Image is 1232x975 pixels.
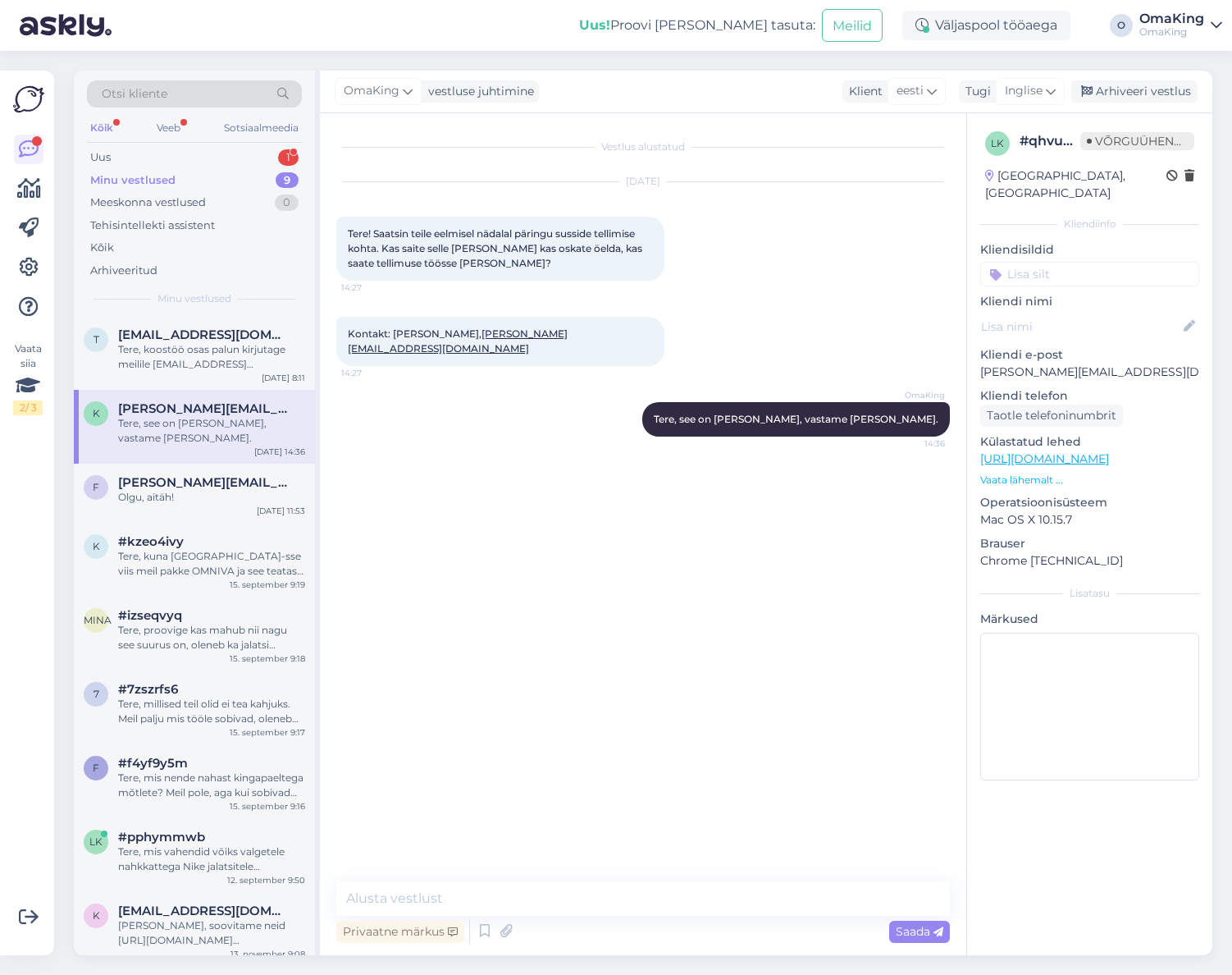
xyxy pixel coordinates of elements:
[610,17,815,33] font: Proovi [PERSON_NAME] tasuta:
[224,121,299,134] font: Sotsiaalmeedia
[849,84,883,98] font: Klient
[118,474,451,490] font: [PERSON_NAME][EMAIL_ADDRESS][DOMAIN_NAME]
[118,755,188,771] font: #f4yf9y5m
[118,756,188,771] span: #f4yf9y5m
[118,698,299,769] font: Tere, millised teil olid ei tea kahjuks. Meil palju mis tööle sobivad, oleneb muidugi ka tööst. J...
[257,506,305,516] font: [DATE] 11:53
[93,481,99,493] font: f
[118,327,344,342] font: [EMAIL_ADDRESS][DOMAIN_NAME]
[118,327,289,342] span: tatjana@fairvaluesweden.se
[89,835,103,848] font: lk
[343,924,445,939] font: Privaatne märkus
[980,347,1063,362] font: Kliendi e-post
[905,390,945,401] font: OmaKing
[1070,587,1110,599] font: Lisatasu
[93,762,99,774] font: f
[118,771,303,828] font: Tere, mis nende nahast kingapaeltega mõtlete? Meil pole, aga kui sobivad pruunid, siis pasteldele...
[344,83,399,98] font: OmaKing
[1139,25,1187,38] font: OmaKing
[118,904,289,918] span: kristiina.salk@gmail.com
[90,173,176,186] font: Minu vestlused
[262,373,305,383] font: [DATE] 8:11
[118,343,285,385] font: Tere, koostöö osas palun kirjutage meilile [EMAIL_ADDRESS][DOMAIN_NAME]
[93,407,100,419] font: k
[1139,11,1204,26] font: OmaKing
[230,801,305,812] font: 15. september 9:16
[118,491,174,503] font: Olgu, aitäh!
[15,342,42,369] font: Vaata siia
[348,227,645,269] font: Tere! Saatsin teile eelmisel nädalal päringu susside tellimise kohta. Kas saite selle [PERSON_NAM...
[980,294,1052,309] font: Kliendi nimi
[579,17,610,33] font: Uus!
[980,474,1063,486] font: Vaata lähemalt ...
[1095,134,1222,149] font: Võrguühenduseta
[230,579,305,590] font: 15. september 9:19
[25,401,37,414] font: / 3
[157,121,180,134] font: Veeb
[286,150,290,163] font: 1
[90,263,157,277] font: Arhiveeritud
[980,434,1081,449] font: Külastatud lehed
[980,242,1054,257] font: Kliendisildid
[118,681,178,697] font: #7zszrfs6
[118,608,182,623] span: #izseqvyq
[897,83,924,98] font: eesti
[965,84,991,98] font: Tugi
[157,292,231,304] font: Minu vestlused
[118,475,289,490] span: fredrik_rantakyro@hotmail.com
[341,282,362,293] font: 14:27
[980,536,1025,551] font: Brauser
[980,495,1107,510] font: Operatsioonisüsteem
[987,408,1116,423] font: Taotle telefoninumbrit
[102,86,167,101] font: Otsi kliente
[428,84,534,98] font: vestluse juhtimine
[94,688,99,700] font: 7
[1064,217,1116,230] font: Kliendiinfo
[230,949,305,959] font: 13. november 9:08
[348,327,481,340] font: Kontakt: [PERSON_NAME],
[1005,83,1043,98] font: Inglise
[90,218,215,231] font: Tehisintellekti assistent
[981,318,1180,336] input: Lisa nimi
[980,388,1068,403] font: Kliendi telefon
[980,262,1199,286] input: Lisa silt
[93,909,100,922] font: k
[118,903,344,918] font: [EMAIL_ADDRESS][DOMAIN_NAME]
[90,150,111,163] font: Uus
[20,401,25,414] font: 2
[118,534,184,549] span: #kzeo4ivy
[833,18,872,34] font: Meilid
[980,553,1123,568] font: Chrome [TECHNICAL_ID]
[118,830,205,845] span: #pphymmwb
[601,140,685,153] font: Vestlus alustatud
[283,195,290,208] font: 0
[118,417,267,444] font: Tere, see on [PERSON_NAME], vastame [PERSON_NAME].
[118,607,182,623] font: #izseqvyq
[985,168,1125,200] font: [GEOGRAPHIC_DATA], [GEOGRAPHIC_DATA]
[341,368,362,378] font: 14:27
[1096,84,1191,98] font: Arhiveeri vestlus
[1020,133,1029,149] font: #
[254,446,305,457] font: [DATE] 14:36
[118,845,285,917] font: Tere, mis vahendid võiks valgetele nahkkattega Nike jalatsitele hoolduseks osta? Eesmärk on [PERS...
[90,121,113,134] font: Kõik
[227,875,305,886] font: 12. september 9:50
[230,727,305,738] font: 15. september 9:17
[1117,19,1125,31] font: O
[94,333,99,346] font: t
[118,829,205,845] font: #pphymmwb
[980,451,1109,466] a: [URL][DOMAIN_NAME]
[991,137,1004,149] font: lk
[118,624,287,680] font: Tere, proovige kas mahub nii nagu see suurus on, oleneb ka jalatsi laiusest, kui ei sobi või on v...
[980,611,1038,626] font: Märkused
[90,240,114,254] font: Kõik
[924,438,945,449] font: 14:36
[118,401,451,416] font: [PERSON_NAME][EMAIL_ADDRESS][DOMAIN_NAME]
[980,512,1072,527] font: Mac OS X 10.15.7
[1139,12,1222,39] a: OmaKingOmaKing
[90,195,206,208] font: Meeskonna vestlused
[230,653,305,664] font: 15. september 9:18
[118,401,289,416] span: kimberli@playstack.ee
